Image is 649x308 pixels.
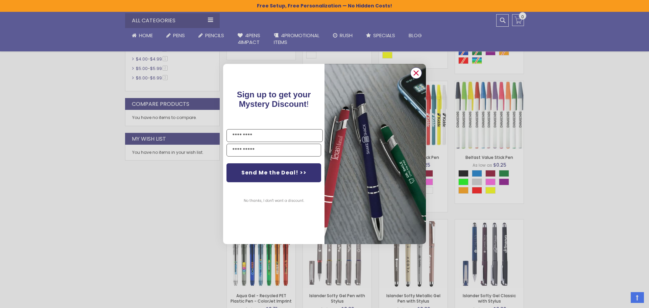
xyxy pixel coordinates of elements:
[410,67,422,79] button: Close dialog
[237,90,311,109] span: Sign up to get your Mystery Discount
[240,192,308,209] button: No thanks, I don't want a discount.
[324,64,426,244] img: pop-up-image
[237,90,311,109] span: !
[226,163,321,182] button: Send Me the Deal! >>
